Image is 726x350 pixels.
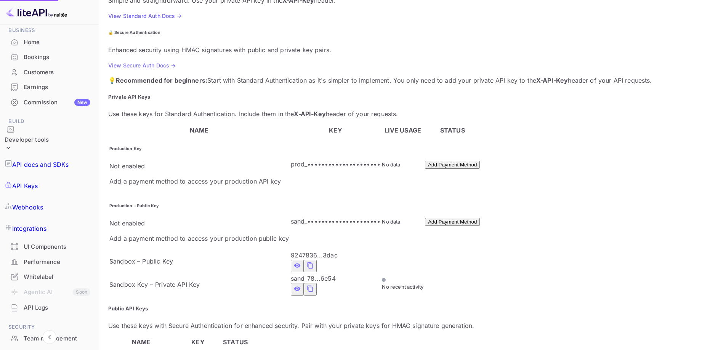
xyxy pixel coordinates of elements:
a: Webhooks [5,197,94,218]
div: Whitelabel [5,270,94,284]
span: Sandbox Key – Private API Key [109,281,200,288]
button: Add Payment Method [425,218,480,226]
th: NAME [109,337,173,347]
a: Team management [5,331,94,345]
a: Home [5,35,94,49]
div: UI Components [5,240,94,254]
p: Add a payment method to access your production API key [109,177,289,186]
h6: 🔒 Secure Authentication [108,30,717,36]
a: API Logs [5,300,94,315]
div: Performance [5,255,94,270]
th: NAME [109,125,290,135]
strong: X-API-Key [294,110,325,118]
th: STATUS [223,337,248,347]
p: 💡 Start with Standard Authentication as it's simpler to implement. You only need to add your priv... [108,76,717,85]
a: View Standard Auth Docs → [108,13,182,19]
div: Home [5,35,94,50]
div: Whitelabel [24,273,90,281]
div: Not enabled [109,219,289,228]
a: Integrations [5,218,94,239]
span: No recent activity [382,284,423,290]
p: Use these keys for Standard Authentication. Include them in the header of your requests. [108,109,717,118]
p: Webhooks [12,203,43,212]
a: Add Payment Method [425,217,480,225]
div: Bookings [24,53,90,62]
table: private api keys table [108,125,481,297]
div: Developer tools [5,136,49,144]
th: LIVE USAGE [381,125,424,135]
a: UI Components [5,240,94,254]
p: prod_••••••••••••••••••••• [291,160,381,169]
div: API Logs [24,304,90,312]
div: Not enabled [109,161,289,171]
th: STATUS [425,125,480,135]
img: LiteAPI logo [6,6,67,18]
div: Team management [5,331,94,346]
span: 9247836...3dac [291,251,338,259]
div: UI Components [24,243,90,251]
a: Add Payment Method [425,160,480,168]
p: Use these keys with Secure Authentication for enhanced security. Pair with your private keys for ... [108,321,717,330]
div: Earnings [24,83,90,92]
p: Integrations [12,224,46,233]
a: Customers [5,65,94,79]
h5: Private API Keys [108,93,717,101]
div: New [74,99,90,106]
div: API Logs [5,300,94,315]
h5: Public API Keys [108,305,717,313]
p: sand_••••••••••••••••••••• [291,217,381,226]
div: Commission [24,98,90,107]
div: Customers [5,65,94,80]
a: API Keys [5,175,94,197]
div: Team management [24,334,90,343]
a: Bookings [5,50,94,64]
span: Security [5,323,94,331]
span: No data [382,219,400,225]
span: sand_78...6e54 [291,275,336,282]
span: Build [5,117,94,126]
span: Sandbox – Public Key [109,257,173,265]
a: API docs and SDKs [5,154,94,175]
div: CommissionNew [5,95,94,110]
a: Earnings [5,80,94,94]
div: Developer tools [5,126,49,154]
div: Performance [24,258,90,267]
a: View Secure Auth Docs → [108,62,176,69]
div: Home [24,38,90,47]
button: Add Payment Method [425,161,480,169]
span: No data [382,161,400,168]
div: Customers [24,68,90,77]
p: API docs and SDKs [12,160,69,169]
a: CommissionNew [5,95,94,109]
span: Business [5,26,94,35]
button: Collapse navigation [43,330,56,344]
p: API Keys [12,181,38,190]
h6: Production – Public Key [109,203,289,209]
div: Earnings [5,80,94,95]
a: Whitelabel [5,270,94,284]
a: Performance [5,255,94,269]
strong: X-API-Key [536,77,568,84]
strong: Recommended for beginners: [116,77,207,84]
div: Bookings [5,50,94,65]
th: KEY [290,125,381,135]
p: Enhanced security using HMAC signatures with public and private key pairs. [108,45,717,54]
th: KEY [174,337,222,347]
h6: Production Key [109,146,289,152]
p: Add a payment method to access your production public key [109,234,289,243]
